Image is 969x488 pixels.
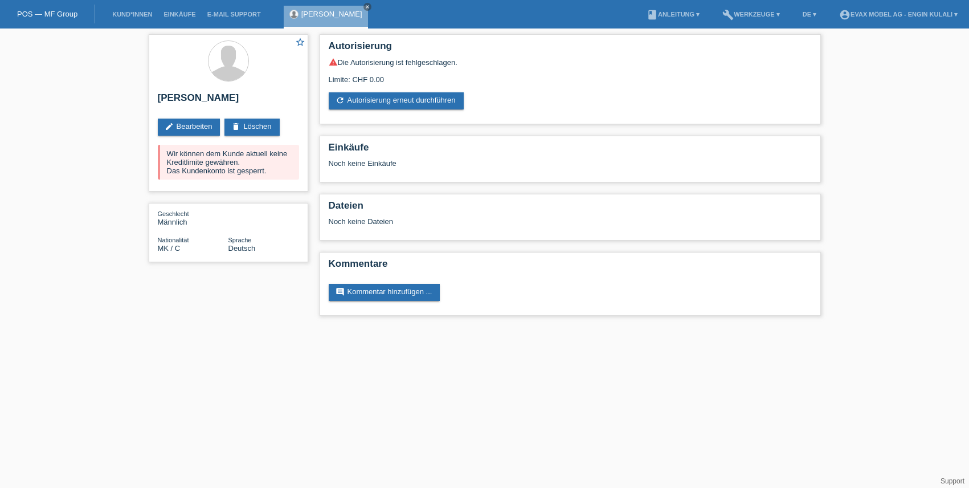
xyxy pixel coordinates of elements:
[329,159,812,176] div: Noch keine Einkäufe
[329,258,812,275] h2: Kommentare
[941,477,964,485] a: Support
[107,11,158,18] a: Kund*innen
[158,11,201,18] a: Einkäufe
[158,210,189,217] span: Geschlecht
[329,58,812,67] div: Die Autorisierung ist fehlgeschlagen.
[158,92,299,109] h2: [PERSON_NAME]
[228,237,252,243] span: Sprache
[295,37,305,49] a: star_border
[329,40,812,58] h2: Autorisierung
[839,9,851,21] i: account_circle
[329,58,338,67] i: warning
[231,122,240,131] i: delete
[329,92,464,109] a: refreshAutorisierung erneut durchführen
[329,284,440,301] a: commentKommentar hinzufügen ...
[202,11,267,18] a: E-Mail Support
[363,3,371,11] a: close
[295,37,305,47] i: star_border
[717,11,786,18] a: buildWerkzeuge ▾
[301,10,362,18] a: [PERSON_NAME]
[329,67,812,84] div: Limite: CHF 0.00
[329,142,812,159] h2: Einkäufe
[158,119,220,136] a: editBearbeiten
[336,96,345,105] i: refresh
[17,10,77,18] a: POS — MF Group
[158,209,228,226] div: Männlich
[336,287,345,296] i: comment
[365,4,370,10] i: close
[224,119,279,136] a: deleteLöschen
[641,11,705,18] a: bookAnleitung ▾
[722,9,734,21] i: build
[797,11,822,18] a: DE ▾
[833,11,963,18] a: account_circleEVAX Möbel AG - Engin Kulali ▾
[647,9,658,21] i: book
[228,244,256,253] span: Deutsch
[165,122,174,131] i: edit
[158,145,299,180] div: Wir können dem Kunde aktuell keine Kreditlimite gewähren. Das Kundenkonto ist gesperrt.
[329,200,812,217] h2: Dateien
[329,217,677,226] div: Noch keine Dateien
[158,244,181,253] span: Mazedonien / C / 11.08.1992
[158,237,189,243] span: Nationalität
